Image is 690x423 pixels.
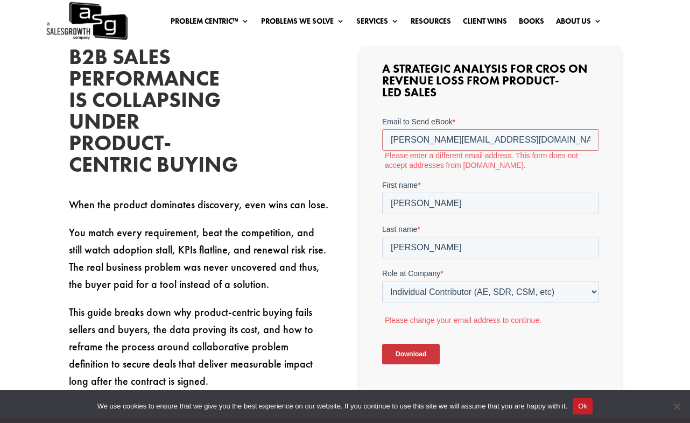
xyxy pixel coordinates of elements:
h3: A Strategic Analysis for CROs on Revenue Loss from Product-Led Sales [382,63,599,104]
a: About Us [556,17,602,29]
iframe: Form 0 [382,116,599,373]
a: Books [519,17,544,29]
button: Ok [573,398,593,414]
a: Problem Centric™ [171,17,249,29]
span: We use cookies to ensure that we give you the best experience on our website. If you continue to ... [97,401,567,412]
a: Services [356,17,399,29]
a: Resources [411,17,451,29]
a: Client Wins [463,17,507,29]
p: When the product dominates discovery, even wins can lose. [69,196,330,224]
p: This guide breaks down why product-centric buying fails sellers and buyers, the data proving its ... [69,304,330,390]
span: No [671,401,682,412]
a: Problems We Solve [261,17,344,29]
p: You match every requirement, beat the competition, and still watch adoption stall, KPIs flatline,... [69,224,330,304]
h2: B2B Sales Performance Is Collapsing Under Product-Centric Buying [69,46,230,181]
